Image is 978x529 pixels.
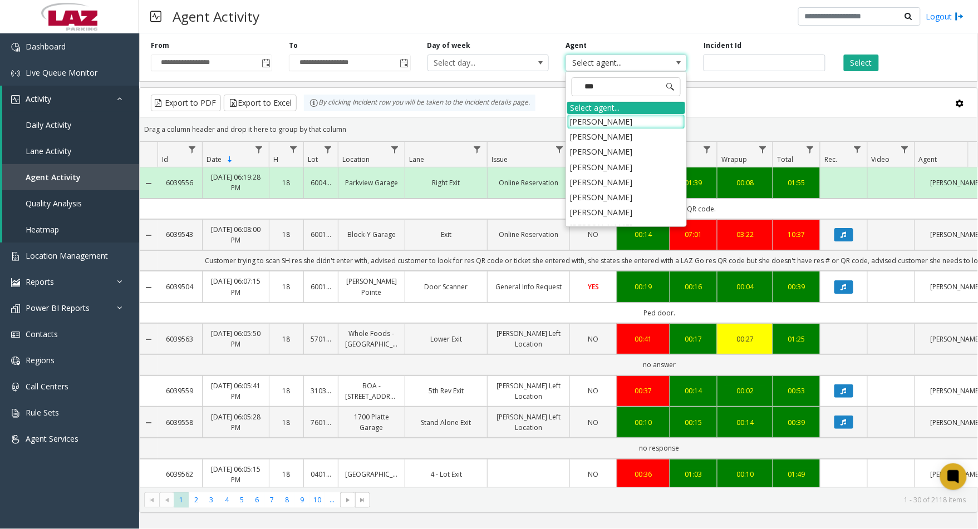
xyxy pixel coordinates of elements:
[209,412,262,433] a: [DATE] 06:05:28 PM
[164,469,195,479] a: 6039562
[11,383,20,392] img: 'icon'
[311,334,331,344] a: 570144
[780,385,813,396] a: 00:53
[252,142,267,157] a: Date Filter Menu
[624,385,663,396] div: 00:37
[724,417,766,428] div: 00:14
[345,469,398,479] a: [GEOGRAPHIC_DATA]
[26,93,51,104] span: Activity
[724,469,766,479] div: 00:10
[345,229,398,240] a: Block-Y Garage
[677,417,710,428] a: 00:15
[164,385,195,396] a: 6039559
[844,55,879,71] button: Select
[724,334,766,344] a: 00:27
[219,492,234,507] span: Page 4
[919,155,937,164] span: Agent
[26,433,78,444] span: Agent Services
[140,418,158,427] a: Collapse Details
[724,385,766,396] a: 00:02
[567,114,685,129] li: [PERSON_NAME]
[345,177,398,188] a: Parkview Garage
[185,142,200,157] a: Id Filter Menu
[276,229,297,240] a: 18
[624,334,663,344] a: 00:41
[588,230,599,239] span: NO
[276,385,297,396] a: 18
[780,177,813,188] a: 01:55
[624,469,663,479] a: 00:36
[209,172,262,193] a: [DATE] 06:19:28 PM
[209,224,262,245] a: [DATE] 06:08:00 PM
[2,112,139,138] a: Daily Activity
[276,177,297,188] a: 18
[409,155,424,164] span: Lane
[140,283,158,292] a: Collapse Details
[412,281,480,292] a: Door Scanner
[140,120,977,139] div: Drag a column header and drop it here to group by that column
[777,155,793,164] span: Total
[164,229,195,240] a: 6039543
[209,276,262,297] a: [DATE] 06:07:15 PM
[26,250,108,261] span: Location Management
[342,155,370,164] span: Location
[577,334,610,344] a: NO
[677,469,710,479] a: 01:03
[567,220,685,235] li: [PERSON_NAME]
[286,142,301,157] a: H Filter Menu
[412,334,480,344] a: Lower Exit
[276,281,297,292] a: 18
[264,492,279,507] span: Page 7
[11,95,20,104] img: 'icon'
[162,155,168,164] span: Id
[289,41,298,51] label: To
[494,229,563,240] a: Online Reservation
[780,417,813,428] a: 00:39
[724,177,766,188] a: 00:08
[276,417,297,428] a: 18
[427,41,471,51] label: Day of week
[249,492,264,507] span: Page 6
[494,281,563,292] a: General Info Request
[567,102,685,114] div: Select agent...
[492,155,508,164] span: Issue
[588,282,599,291] span: YES
[11,43,20,52] img: 'icon'
[588,386,599,395] span: NO
[567,144,685,159] li: [PERSON_NAME]
[721,155,747,164] span: Wrapup
[311,385,331,396] a: 310314
[11,409,20,418] img: 'icon'
[174,492,189,507] span: Page 1
[926,11,964,22] a: Logout
[724,281,766,292] a: 00:04
[677,177,710,188] a: 01:39
[151,41,169,51] label: From
[566,41,587,51] label: Agent
[151,95,221,111] button: Export to PDF
[624,281,663,292] a: 00:19
[677,334,710,344] a: 00:17
[872,155,890,164] span: Video
[780,281,813,292] a: 00:39
[724,229,766,240] div: 03:22
[340,492,355,508] span: Go to the next page
[204,492,219,507] span: Page 3
[26,303,90,313] span: Power BI Reports
[567,175,685,190] li: [PERSON_NAME]
[780,229,813,240] a: 10:37
[140,335,158,344] a: Collapse Details
[11,435,20,444] img: 'icon'
[311,281,331,292] a: 600163
[276,334,297,344] a: 18
[2,216,139,243] a: Heatmap
[26,41,66,52] span: Dashboard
